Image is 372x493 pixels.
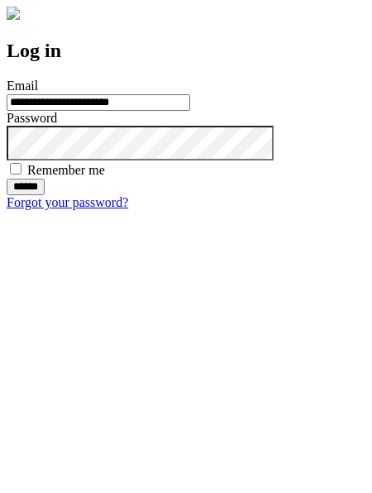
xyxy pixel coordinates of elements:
[7,7,20,20] img: logo-4e3dc11c47720685a147b03b5a06dd966a58ff35d612b21f08c02c0306f2b779.png
[27,163,105,177] label: Remember me
[7,79,38,93] label: Email
[7,111,57,125] label: Password
[7,40,365,62] h2: Log in
[7,195,128,209] a: Forgot your password?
